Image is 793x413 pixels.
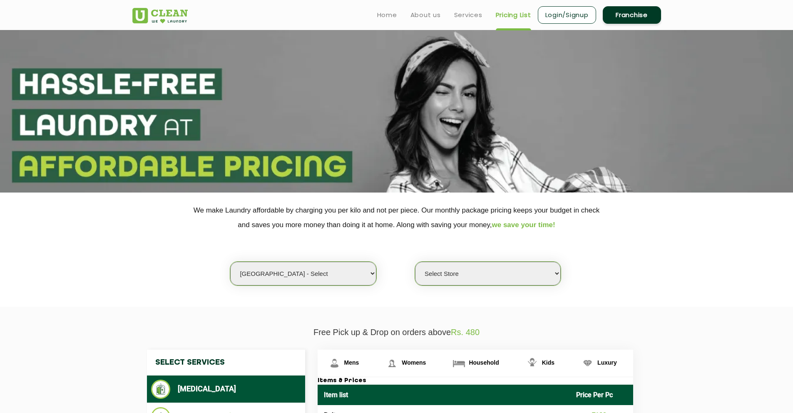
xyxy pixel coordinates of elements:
span: Mens [344,359,359,366]
p: We make Laundry affordable by charging you per kilo and not per piece. Our monthly package pricin... [132,203,661,232]
a: Pricing List [496,10,531,20]
img: Household [452,356,466,370]
a: Login/Signup [538,6,596,24]
th: Price Per Pc [570,385,633,405]
h3: Items & Prices [318,377,633,385]
img: Mens [327,356,342,370]
p: Free Pick up & Drop on orders above [132,328,661,337]
th: Item list [318,385,570,405]
li: [MEDICAL_DATA] [151,380,301,399]
a: Services [454,10,482,20]
span: Womens [402,359,426,366]
img: Dry Cleaning [151,380,171,399]
a: About us [410,10,441,20]
img: Kids [525,356,539,370]
img: UClean Laundry and Dry Cleaning [132,8,188,23]
span: Luxury [597,359,617,366]
h4: Select Services [147,350,305,375]
a: Home [377,10,397,20]
img: Womens [385,356,399,370]
span: Rs. 480 [451,328,480,337]
img: Luxury [580,356,595,370]
a: Franchise [603,6,661,24]
span: we save your time! [492,221,555,229]
span: Household [469,359,499,366]
span: Kids [542,359,554,366]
